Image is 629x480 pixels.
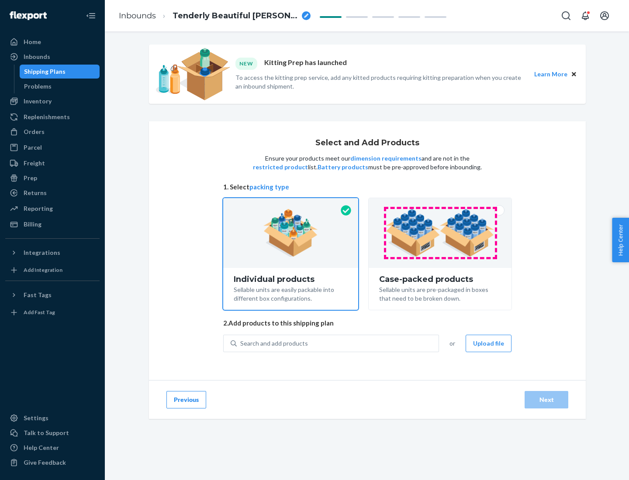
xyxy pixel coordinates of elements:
div: Individual products [234,275,348,284]
h1: Select and Add Products [315,139,419,147]
button: packing type [249,182,289,192]
img: case-pack.59cecea509d18c883b923b81aeac6d0b.png [386,209,494,257]
a: Reporting [5,202,100,216]
button: dimension requirements [350,154,422,163]
div: Inbounds [24,52,50,61]
a: Add Fast Tag [5,305,100,319]
div: Prep [24,174,37,182]
button: Close Navigation [82,7,100,24]
a: Inventory [5,94,100,108]
button: Open notifications [577,7,594,24]
button: Close [569,69,579,79]
p: Kitting Prep has launched [264,58,347,69]
div: NEW [235,58,257,69]
div: Problems [24,82,52,91]
a: Replenishments [5,110,100,124]
a: Talk to Support [5,426,100,440]
div: Reporting [24,204,53,213]
span: Tenderly Beautiful Markhor [173,10,298,22]
a: Inbounds [119,11,156,21]
span: 1. Select [223,182,511,192]
span: 2. Add products to this shipping plan [223,319,511,328]
button: Open account menu [596,7,613,24]
div: Fast Tags [24,291,52,299]
a: Inbounds [5,50,100,64]
a: Orders [5,125,100,139]
div: Add Fast Tag [24,309,55,316]
img: individual-pack.facf35554cb0f1810c75b2bd6df2d64e.png [263,209,318,257]
a: Returns [5,186,100,200]
div: Search and add products [240,339,308,348]
div: Billing [24,220,41,229]
div: Help Center [24,443,59,452]
div: Inventory [24,97,52,106]
div: Settings [24,414,48,422]
button: Open Search Box [557,7,575,24]
a: Add Integration [5,263,100,277]
a: Home [5,35,100,49]
span: or [449,339,455,348]
div: Talk to Support [24,429,69,437]
div: Next [532,395,561,404]
button: Battery products [318,163,368,171]
div: Shipping Plans [24,67,66,76]
div: Give Feedback [24,458,66,467]
div: Home [24,38,41,46]
a: Problems [20,79,100,93]
button: Give Feedback [5,456,100,470]
button: Help Center [612,218,629,262]
p: To access the kitting prep service, add any kitted products requiring kitting preparation when yo... [235,73,526,91]
a: Billing [5,217,100,231]
p: Ensure your products meet our and are not in the list. must be pre-approved before inbounding. [252,154,483,171]
div: Integrations [24,248,60,257]
a: Settings [5,411,100,425]
a: Freight [5,156,100,170]
div: Case-packed products [379,275,501,284]
div: Freight [24,159,45,168]
div: Sellable units are pre-packaged in boxes that need to be broken down. [379,284,501,303]
a: Help Center [5,441,100,455]
div: Orders [24,127,45,136]
button: Upload file [466,335,511,352]
button: Integrations [5,246,100,260]
a: Prep [5,171,100,185]
div: Replenishments [24,113,70,121]
div: Returns [24,189,47,197]
a: Parcel [5,141,100,154]
button: Fast Tags [5,288,100,302]
button: restricted product [253,163,308,171]
a: Shipping Plans [20,65,100,79]
div: Add Integration [24,266,62,274]
ol: breadcrumbs [112,3,318,29]
button: Previous [166,391,206,408]
button: Next [525,391,568,408]
div: Parcel [24,143,42,152]
img: Flexport logo [10,11,47,20]
div: Sellable units are easily packable into different box configurations. [234,284,348,303]
button: Learn More [534,69,567,79]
